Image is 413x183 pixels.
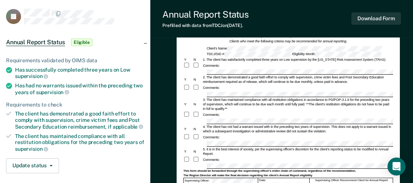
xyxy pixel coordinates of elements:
[183,57,193,62] div: Y
[15,133,144,152] div: The client has maintained compliance with all restitution obligations for the preceding two years of
[6,57,144,64] div: Requirements validated by OIMS data
[15,111,144,130] div: The client has demonstrated a good faith effort to comply with supervision, crime victim fees and...
[36,89,69,95] span: supervision
[202,147,393,156] div: 5. It is in the best interest of society, per the supervising officer's discretion for the client...
[162,23,248,28] div: Prefilled with data from TDCJ on [DATE] .
[193,127,202,131] div: N
[71,39,92,46] span: Eligible
[229,39,347,43] em: Clients who meet the following criteria may be recommended for annual reporting.
[183,169,393,173] div: This form should be forwarded through the supervising officer's entire chain of command, regardle...
[183,149,193,154] div: Y
[202,157,221,162] div: Comments:
[193,149,202,154] div: N
[15,67,144,79] div: Has successfully completed three years on Low
[193,57,202,62] div: N
[183,102,193,106] div: Y
[202,85,221,90] div: Comments:
[202,57,393,62] div: 1. The client has satisfactorily completed three years on Low supervision by the [US_STATE] Risk ...
[183,127,193,131] div: Y
[247,34,330,38] strong: Checklist, Recommendation, and Determination Form
[202,124,393,133] div: 4. The client has not had a warrant issued with in the preceding two years of supervision. This d...
[202,75,393,84] div: 2. The client has demonstrated a good faith effort to comply with supervision, crime victim fees ...
[206,46,383,51] div: Client's Name:
[6,39,65,46] span: Annual Report Status
[351,12,401,25] button: Download Form
[183,174,393,177] div: The Region Director will make the final decision regarding the client's Annual Report eligibility
[6,158,59,173] button: Update status
[202,135,221,139] div: Comments:
[202,63,221,68] div: Comments:
[206,52,292,57] div: TDCJ/SID #:
[15,82,144,95] div: Has had no warrants issued within the preceding two years of
[113,124,143,130] span: applicable
[193,102,202,106] div: N
[183,77,193,82] div: Y
[387,157,405,175] div: Open Intercom Messenger
[202,112,221,117] div: Comments:
[162,9,248,20] div: Annual Report Status
[15,73,48,79] span: supervision
[6,102,144,108] div: Requirements to check
[15,146,48,152] span: supervision
[193,77,202,82] div: N
[292,52,382,57] div: Eligibility Month:
[202,97,393,111] div: 3. The client has maintained compliance with all restitution obligations in accordance to PD/POP-...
